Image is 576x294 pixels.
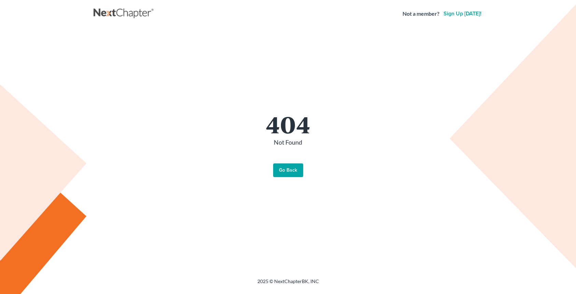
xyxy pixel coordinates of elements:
[94,278,483,290] div: 2025 © NextChapterBK, INC
[100,112,476,135] h1: 404
[273,163,303,177] a: Go Back
[403,10,439,18] strong: Not a member?
[442,11,483,16] a: Sign up [DATE]!
[100,138,476,147] p: Not Found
